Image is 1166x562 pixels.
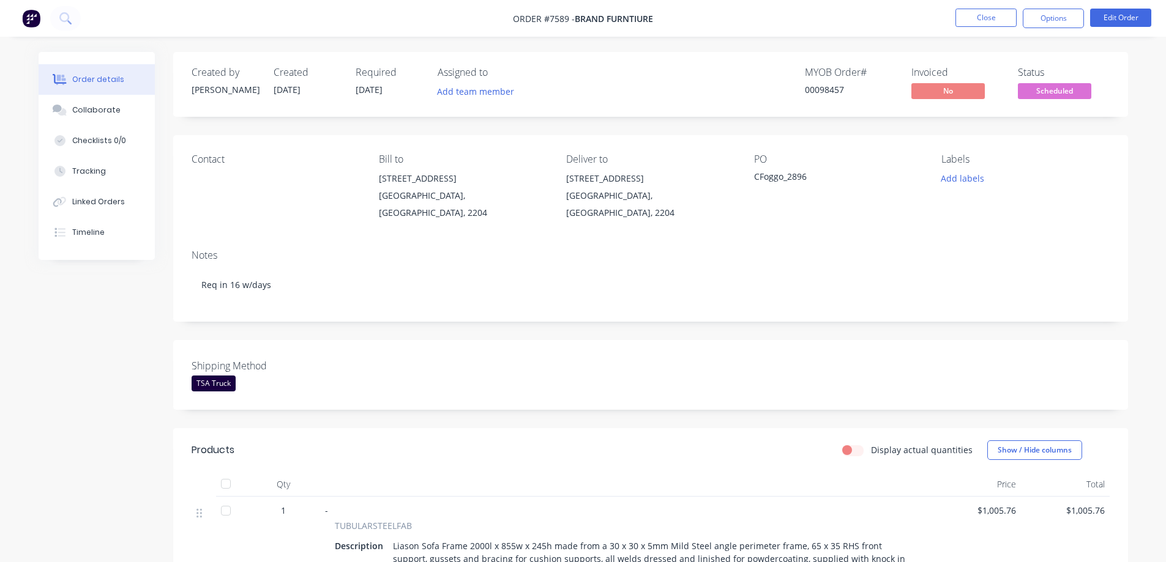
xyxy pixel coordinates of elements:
div: [PERSON_NAME] [192,83,259,96]
span: TUBULARSTEELFAB [335,519,412,532]
span: Scheduled [1018,83,1091,98]
div: Qty [247,472,320,497]
button: Collaborate [39,95,155,125]
button: Tracking [39,156,155,187]
span: 1 [281,504,286,517]
span: $1,005.76 [937,504,1016,517]
div: Collaborate [72,105,121,116]
label: Shipping Method [192,358,345,373]
span: Order #7589 - [513,13,575,24]
div: Description [335,537,388,555]
span: [DATE] [274,84,301,95]
div: Notes [192,250,1110,261]
img: Factory [22,9,40,28]
div: [GEOGRAPHIC_DATA], [GEOGRAPHIC_DATA], 2204 [566,187,734,221]
button: Show / Hide columns [987,440,1082,460]
span: - [325,505,328,516]
div: Labels [941,153,1109,165]
div: CFoggo_2896 [754,170,907,187]
div: MYOB Order # [805,67,897,78]
div: Linked Orders [72,196,125,207]
div: Invoiced [911,67,1003,78]
span: Brand Furntiure [575,13,653,24]
div: [STREET_ADDRESS] [566,170,734,187]
button: Add labels [935,170,991,187]
div: Required [356,67,423,78]
div: Bill to [379,153,547,165]
button: Checklists 0/0 [39,125,155,156]
button: Options [1023,9,1084,28]
button: Timeline [39,217,155,248]
div: Timeline [72,227,105,238]
div: TSA Truck [192,375,236,391]
button: Add team member [438,83,521,100]
button: Order details [39,64,155,95]
div: PO [754,153,922,165]
div: Price [932,472,1021,497]
div: Deliver to [566,153,734,165]
div: [STREET_ADDRESS] [379,170,547,187]
button: Add team member [430,83,520,100]
span: $1,005.76 [1026,504,1105,517]
div: Created [274,67,341,78]
div: Status [1018,67,1110,78]
button: Edit Order [1090,9,1151,27]
div: Contact [192,153,359,165]
span: [DATE] [356,84,383,95]
div: Total [1021,472,1110,497]
div: Req in 16 w/days [192,266,1110,303]
label: Display actual quantities [871,443,973,456]
button: Close [955,9,1017,27]
span: No [911,83,985,98]
div: Order details [72,74,124,85]
div: [STREET_ADDRESS][GEOGRAPHIC_DATA], [GEOGRAPHIC_DATA], 2204 [566,170,734,221]
div: Assigned to [438,67,560,78]
div: Tracking [72,166,106,177]
div: [GEOGRAPHIC_DATA], [GEOGRAPHIC_DATA], 2204 [379,187,547,221]
div: 00098457 [805,83,897,96]
div: Products [192,443,234,457]
div: Created by [192,67,259,78]
button: Linked Orders [39,187,155,217]
div: Checklists 0/0 [72,135,126,146]
div: [STREET_ADDRESS][GEOGRAPHIC_DATA], [GEOGRAPHIC_DATA], 2204 [379,170,547,221]
button: Scheduled [1018,83,1091,102]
